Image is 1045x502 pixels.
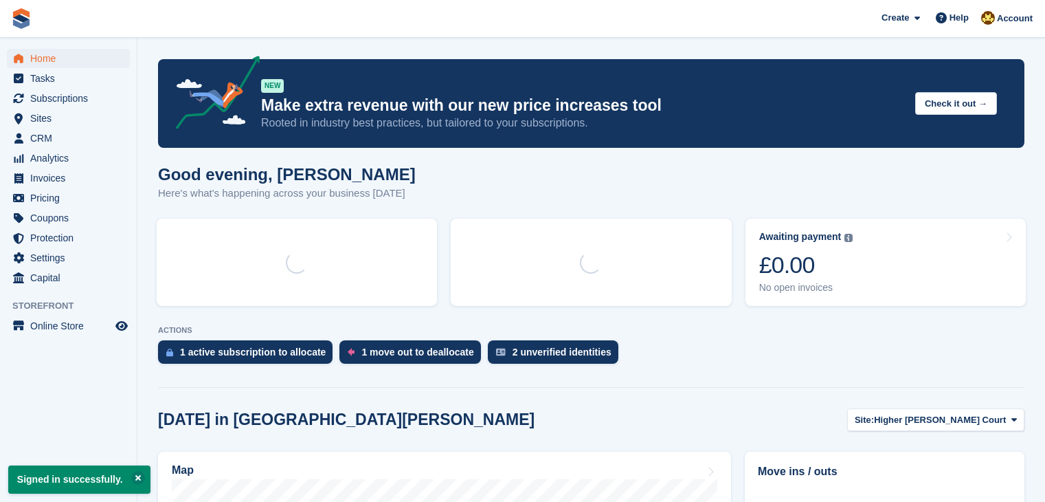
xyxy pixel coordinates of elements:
p: ACTIONS [158,326,1024,335]
span: Analytics [30,149,113,168]
span: Tasks [30,69,113,88]
div: 1 active subscription to allocate [180,347,326,358]
span: CRM [30,129,113,148]
a: menu [7,228,130,248]
a: menu [7,129,130,148]
a: Awaiting payment £0.00 No open invoices [745,219,1026,306]
p: Make extra revenue with our new price increases tool [261,96,904,116]
span: Capital [30,268,113,287]
a: menu [7,268,130,287]
img: verify_identity-adf6edd0f0f0b5bbfe63781bf79b02c33cf7c696d77639b501bdc392416b5a36.svg [496,348,506,356]
button: Check it out → [915,92,997,115]
a: 1 move out to deallocate [339,340,487,371]
span: Online Store [30,316,113,336]
span: Higher [PERSON_NAME] Court [874,413,1006,427]
p: Here's what's happening across your business [DATE] [158,186,416,201]
div: 1 move out to deallocate [361,347,473,358]
button: Site: Higher [PERSON_NAME] Court [847,408,1024,431]
span: Protection [30,228,113,248]
img: Damian Pope [981,11,995,25]
span: Create [881,11,909,25]
span: Subscriptions [30,89,113,108]
a: menu [7,89,130,108]
div: 2 unverified identities [513,347,611,358]
h2: Map [172,464,194,477]
img: price-adjustments-announcement-icon-8257ccfd72463d97f412b2fc003d46551f7dbcb40ab6d574587a9cd5c0d94... [164,56,260,134]
span: Storefront [12,299,137,313]
h1: Good evening, [PERSON_NAME] [158,165,416,184]
a: menu [7,168,130,188]
div: NEW [261,79,284,93]
span: Pricing [30,188,113,208]
span: Account [997,12,1033,25]
a: 1 active subscription to allocate [158,340,339,371]
a: menu [7,208,130,228]
img: icon-info-grey-7440780725fd019a000dd9b08b2336e03edf1995a4989e88bcd33f0948082b44.svg [844,234,853,242]
span: Help [950,11,969,25]
a: menu [7,49,130,68]
a: menu [7,188,130,208]
a: menu [7,248,130,268]
a: Preview store [113,318,130,334]
a: 2 unverified identities [488,340,625,371]
div: £0.00 [759,251,853,279]
img: active_subscription_to_allocate_icon-d502201f5373d7db506a760aba3b589e785aa758c864c3986d89f69b8ff3... [166,348,173,357]
h2: [DATE] in [GEOGRAPHIC_DATA][PERSON_NAME] [158,411,535,429]
span: Coupons [30,208,113,228]
p: Rooted in industry best practices, but tailored to your subscriptions. [261,116,904,131]
span: Sites [30,109,113,128]
img: move_outs_to_deallocate_icon-f764333ba52eb49d3ac5e1228854f67142a1ed5810a6f6cc68b1a99e826820c5.svg [348,348,355,356]
a: menu [7,109,130,128]
span: Site: [855,413,874,427]
div: No open invoices [759,282,853,294]
img: stora-icon-8386f47178a22dfd0bd8f6a31ec36ba5ce8667c1dd55bd0f319d3a0aa187defe.svg [11,8,32,29]
a: menu [7,69,130,88]
h2: Move ins / outs [758,463,1011,480]
a: menu [7,149,130,168]
a: menu [7,316,130,336]
span: Settings [30,248,113,268]
span: Home [30,49,113,68]
span: Invoices [30,168,113,188]
div: Awaiting payment [759,231,842,243]
p: Signed in successfully. [8,466,150,494]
